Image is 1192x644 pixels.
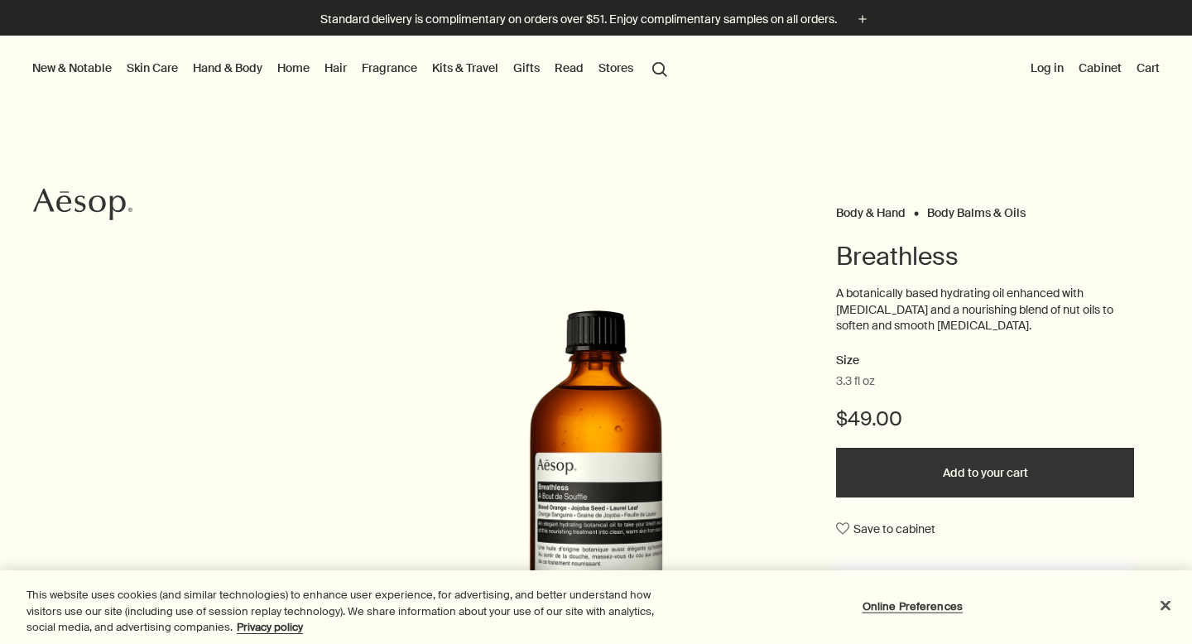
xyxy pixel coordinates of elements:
a: Aesop [29,184,137,229]
button: Standard delivery is complimentary on orders over $51. Enjoy complimentary samples on all orders. [320,10,872,29]
h1: Breathless [836,240,1134,273]
a: Kits & Travel [429,57,502,79]
p: A botanically based hydrating oil enhanced with [MEDICAL_DATA] and a nourishing blend of nut oils... [836,286,1134,334]
button: Online Preferences, Opens the preference center dialog [861,589,964,622]
a: Skin Care [123,57,181,79]
h2: Size [836,351,1134,371]
svg: Aesop [33,188,132,221]
a: Read [551,57,587,79]
a: Hand & Body [190,57,266,79]
nav: supplementary [1027,36,1163,102]
p: Standard delivery is complimentary on orders over $51. Enjoy complimentary samples on all orders. [320,11,837,28]
span: $49.00 [836,406,902,432]
button: Save to cabinet [836,514,935,544]
span: 3.3 fl oz [836,373,875,390]
button: Open search [645,52,675,84]
button: Cart [1133,57,1163,79]
a: Fragrance [358,57,421,79]
a: Body Balms & Oils [927,205,1026,213]
a: Cabinet [1075,57,1125,79]
button: Stores [595,57,637,79]
a: Home [274,57,313,79]
button: Close [1147,587,1184,623]
nav: primary [29,36,675,102]
a: Gifts [510,57,543,79]
a: Body & Hand [836,205,906,213]
div: This website uses cookies (and similar technologies) to enhance user experience, for advertising,... [26,587,656,636]
a: More information about your privacy, opens in a new tab [237,620,303,634]
button: New & Notable [29,57,115,79]
button: Log in [1027,57,1067,79]
button: Add to your cart - $49.00 [836,448,1134,497]
a: Hair [321,57,350,79]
